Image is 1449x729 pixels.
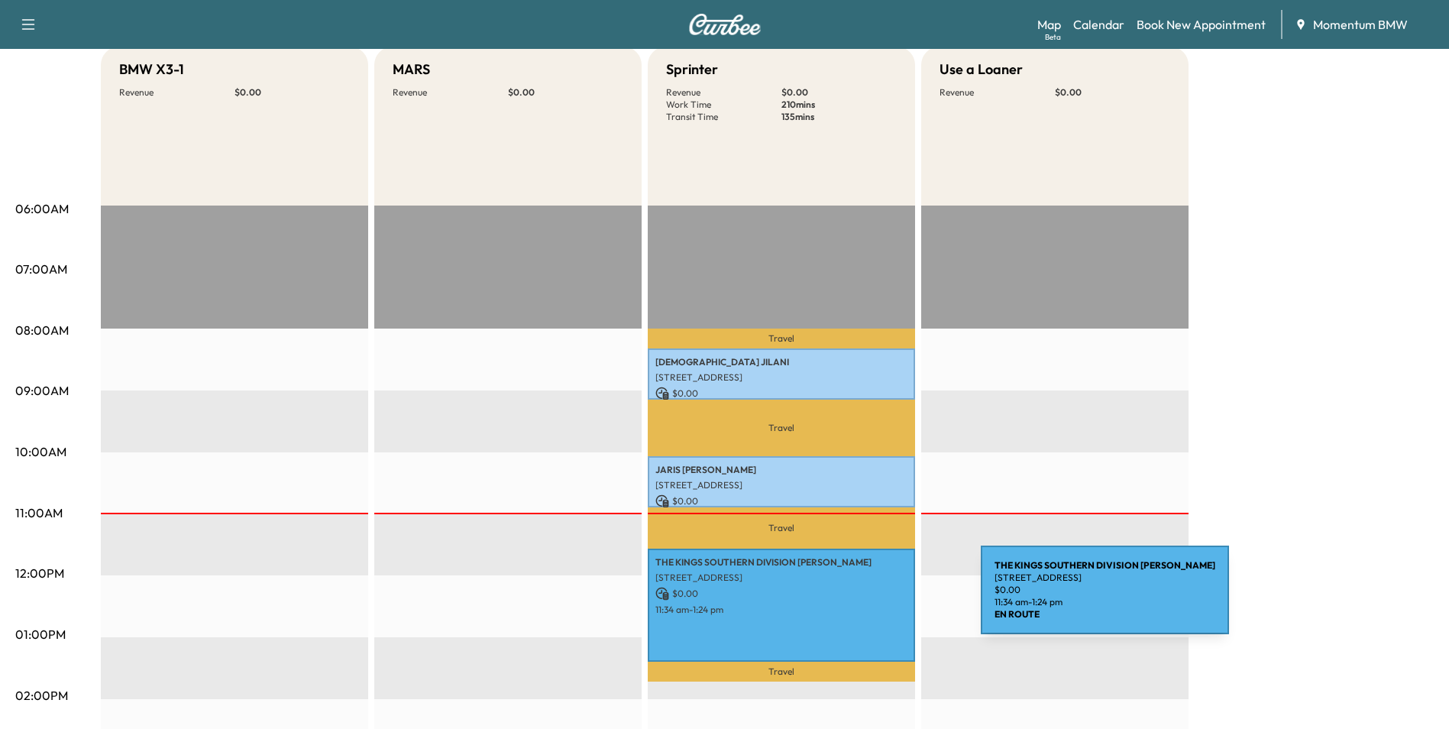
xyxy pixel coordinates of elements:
[781,111,897,123] p: 135 mins
[15,381,69,400] p: 09:00AM
[15,199,69,218] p: 06:00AM
[666,59,718,80] h5: Sprinter
[1073,15,1124,34] a: Calendar
[1313,15,1408,34] span: Momentum BMW
[655,479,907,491] p: [STREET_ADDRESS]
[15,321,69,339] p: 08:00AM
[781,86,897,99] p: $ 0.00
[15,564,64,582] p: 12:00PM
[1055,86,1170,99] p: $ 0.00
[648,400,915,456] p: Travel
[119,86,234,99] p: Revenue
[648,507,915,549] p: Travel
[655,604,907,616] p: 11:34 am - 1:24 pm
[655,494,907,508] p: $ 0.00
[940,59,1023,80] h5: Use a Loaner
[15,260,67,278] p: 07:00AM
[666,86,781,99] p: Revenue
[393,86,508,99] p: Revenue
[15,442,66,461] p: 10:00AM
[1037,15,1061,34] a: MapBeta
[655,572,907,584] p: [STREET_ADDRESS]
[1045,31,1061,43] div: Beta
[648,329,915,348] p: Travel
[666,99,781,111] p: Work Time
[655,556,907,569] p: THE KINGS SOUTHERN DIVISION [PERSON_NAME]
[234,86,350,99] p: $ 0.00
[508,86,623,99] p: $ 0.00
[393,59,430,80] h5: MARS
[940,86,1055,99] p: Revenue
[655,356,907,368] p: [DEMOGRAPHIC_DATA] JILANI
[655,464,907,476] p: JARIS [PERSON_NAME]
[666,111,781,123] p: Transit Time
[15,504,63,522] p: 11:00AM
[15,625,66,643] p: 01:00PM
[781,99,897,111] p: 210 mins
[15,686,68,705] p: 02:00PM
[119,59,184,80] h5: BMW X3-1
[655,371,907,384] p: [STREET_ADDRESS]
[655,587,907,601] p: $ 0.00
[655,387,907,400] p: $ 0.00
[648,662,915,682] p: Travel
[1137,15,1266,34] a: Book New Appointment
[688,14,762,35] img: Curbee Logo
